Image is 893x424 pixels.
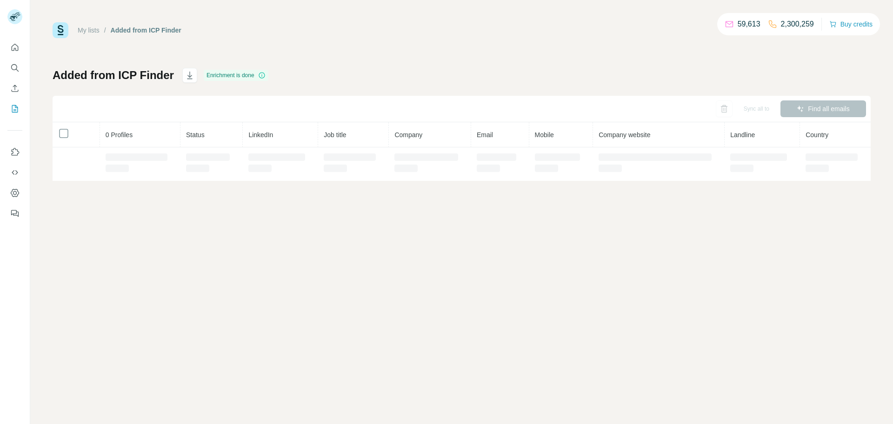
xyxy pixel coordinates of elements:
span: Company website [599,131,650,139]
h1: Added from ICP Finder [53,68,174,83]
button: Quick start [7,39,22,56]
span: Country [806,131,828,139]
span: 0 Profiles [106,131,133,139]
button: Enrich CSV [7,80,22,97]
span: Email [477,131,493,139]
button: Feedback [7,205,22,222]
p: 2,300,259 [781,19,814,30]
button: My lists [7,100,22,117]
span: Status [186,131,205,139]
div: Enrichment is done [204,70,268,81]
span: LinkedIn [248,131,273,139]
button: Use Surfe API [7,164,22,181]
button: Use Surfe on LinkedIn [7,144,22,160]
button: Buy credits [829,18,873,31]
li: / [104,26,106,35]
img: Surfe Logo [53,22,68,38]
span: Job title [324,131,346,139]
span: Mobile [535,131,554,139]
button: Dashboard [7,185,22,201]
button: Search [7,60,22,76]
span: Company [394,131,422,139]
a: My lists [78,26,100,34]
span: Landline [730,131,755,139]
p: 59,613 [738,19,760,30]
div: Added from ICP Finder [111,26,181,35]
